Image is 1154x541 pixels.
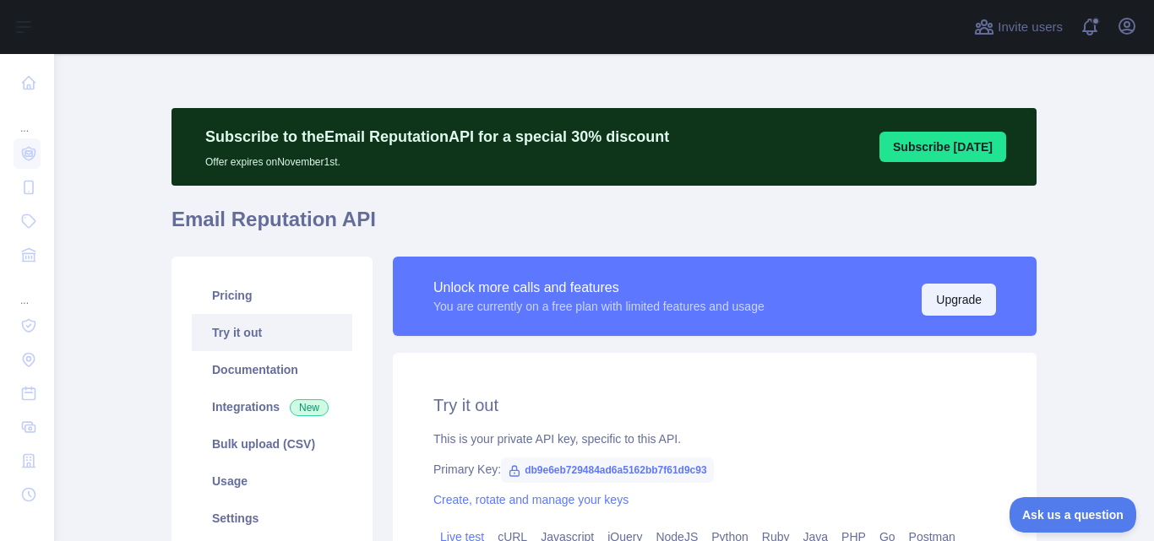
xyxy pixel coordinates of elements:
[14,101,41,135] div: ...
[192,388,352,425] a: Integrations New
[192,277,352,314] a: Pricing
[433,393,996,417] h2: Try it out
[14,273,41,307] div: ...
[192,425,352,463] a: Bulk upload (CSV)
[501,457,713,483] span: db9e6eb729484ad6a5162bb7f61d9c93
[433,278,765,298] div: Unlock more calls and features
[192,463,352,500] a: Usage
[433,461,996,478] div: Primary Key:
[205,125,669,149] p: Subscribe to the Email Reputation API for a special 30 % discount
[171,206,1037,246] h1: Email Reputation API
[433,430,996,447] div: This is your private API key, specific to this API.
[192,500,352,537] a: Settings
[998,18,1063,37] span: Invite users
[192,314,352,351] a: Try it out
[433,493,629,506] a: Create, rotate and manage your keys
[290,399,329,416] span: New
[192,351,352,388] a: Documentation
[1010,497,1137,533] iframe: Toggle Customer Support
[433,298,765,315] div: You are currently on a free plan with limited features and usage
[205,149,669,169] p: Offer expires on November 1st.
[971,14,1066,41] button: Invite users
[879,132,1006,162] button: Subscribe [DATE]
[922,284,996,316] button: Upgrade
